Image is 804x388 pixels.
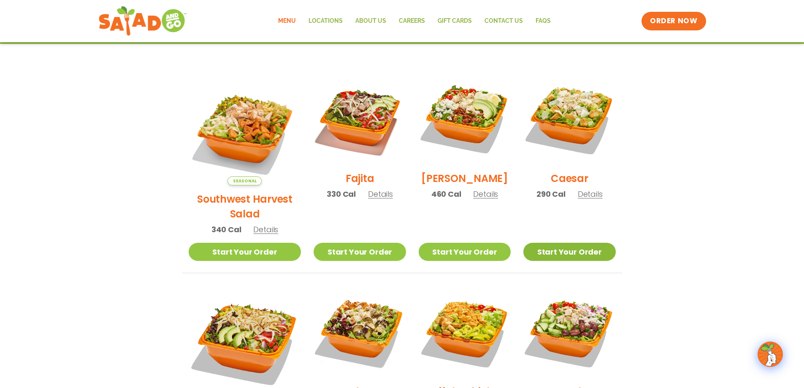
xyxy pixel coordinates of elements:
[419,243,511,261] a: Start Your Order
[551,171,588,186] h2: Caesar
[211,224,241,235] span: 340 Cal
[272,11,557,31] nav: Menu
[368,189,393,199] span: Details
[419,286,511,378] img: Product photo for Buffalo Chicken Salad
[302,11,349,31] a: Locations
[536,188,566,200] span: 290 Cal
[478,11,529,31] a: Contact Us
[314,243,406,261] a: Start Your Order
[393,11,431,31] a: Careers
[650,16,697,26] span: ORDER NOW
[349,11,393,31] a: About Us
[473,189,498,199] span: Details
[227,176,262,185] span: Seasonal
[189,192,301,221] h2: Southwest Harvest Salad
[189,73,301,185] img: Product photo for Southwest Harvest Salad
[314,73,406,165] img: Product photo for Fajita Salad
[419,73,511,165] img: Product photo for Cobb Salad
[421,171,508,186] h2: [PERSON_NAME]
[758,342,782,366] img: wpChatIcon
[327,188,356,200] span: 330 Cal
[523,73,615,165] img: Product photo for Caesar Salad
[523,243,615,261] a: Start Your Order
[431,11,478,31] a: GIFT CARDS
[98,4,187,38] img: new-SAG-logo-768×292
[346,171,374,186] h2: Fajita
[529,11,557,31] a: FAQs
[431,188,461,200] span: 460 Cal
[272,11,302,31] a: Menu
[578,189,603,199] span: Details
[642,12,706,30] a: ORDER NOW
[253,224,278,235] span: Details
[314,286,406,378] img: Product photo for Roasted Autumn Salad
[523,286,615,378] img: Product photo for Greek Salad
[189,243,301,261] a: Start Your Order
